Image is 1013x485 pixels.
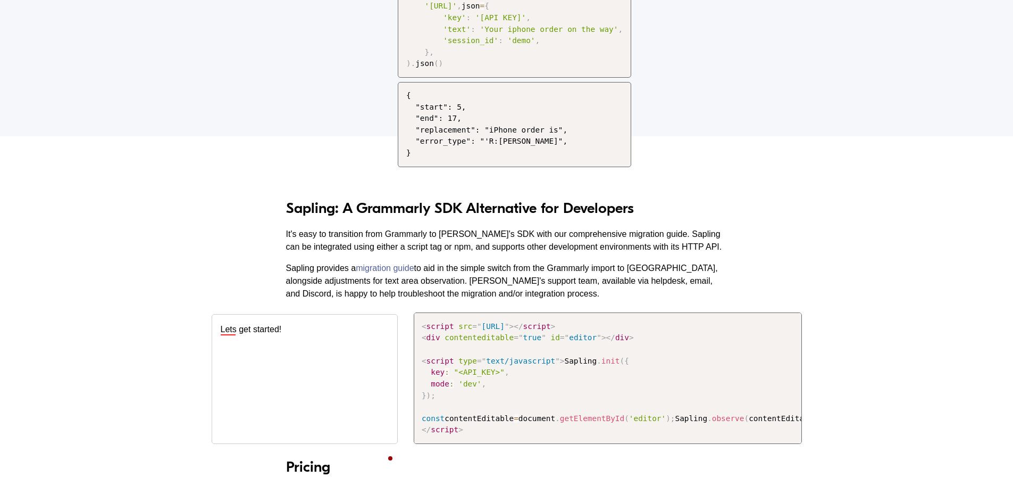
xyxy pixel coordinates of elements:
[458,357,477,365] span: type
[518,333,523,342] span: "
[565,333,570,342] span: "
[514,333,546,342] span: true
[406,59,411,68] span: )
[422,322,454,331] span: script
[620,357,625,365] span: (
[514,322,523,331] span: </
[508,36,535,45] span: 'demo'
[443,13,466,22] span: 'key'
[601,357,620,365] span: init
[422,333,440,342] span: div
[286,262,727,300] p: Sapling provides a to aid in the simple switch from the Grammarly import to [GEOGRAPHIC_DATA], al...
[475,13,526,22] span: '[API KEY]'
[560,333,565,342] span: =
[286,228,727,253] p: It's easy to transition from Grammarly to [PERSON_NAME]'s SDK with our comprehensive migration gu...
[443,25,471,34] span: 'text'
[618,25,623,34] span: ,
[514,333,518,342] span: =
[458,425,463,434] span: >
[480,2,485,10] span: =
[472,322,509,331] span: [URL]
[597,333,601,342] span: "
[454,368,505,376] span: "<API_KEY>"
[426,391,431,400] span: )
[601,333,606,342] span: >
[422,391,426,400] span: }
[449,380,454,388] span: :
[471,25,475,34] span: :
[445,333,514,342] span: contenteditable
[744,414,749,423] span: (
[712,414,744,423] span: observe
[425,2,457,10] span: '[URL]'
[445,368,449,376] span: :
[422,357,426,365] span: <
[505,368,509,376] span: ,
[555,357,560,365] span: "
[606,333,615,342] span: </
[422,414,445,423] span: const
[457,2,462,10] span: ,
[629,414,666,423] span: 'editor'
[466,13,471,22] span: :
[429,48,434,56] span: ,
[480,25,618,34] span: 'Your iphone order on the way'
[422,333,426,342] span: <
[431,391,436,400] span: ;
[439,59,443,68] span: )
[505,322,509,331] span: "
[555,414,560,423] span: .
[406,91,567,157] code: { "start": 5, "end": 17, "replacement": "iPhone order is", "error_type": "'R:[PERSON_NAME]", }
[458,322,472,331] span: src
[509,322,514,331] span: >
[666,414,671,423] span: )
[422,425,431,434] span: </
[221,323,389,336] p: Lets get started!
[560,333,601,342] span: editor
[286,200,727,218] h3: Sapling: A Grammarly SDK Alternative for Developers
[606,333,629,342] span: div
[597,357,601,365] span: .
[498,36,503,45] span: :
[425,48,430,56] span: }
[551,333,560,342] span: id
[560,357,565,365] span: >
[422,425,458,434] span: script
[443,36,498,45] span: 'session_id'
[514,322,550,331] span: script
[431,368,445,376] span: key
[541,333,546,342] span: "
[551,322,556,331] span: >
[434,59,439,68] span: (
[707,414,712,423] span: .
[356,264,414,273] a: migration guide
[411,59,416,68] span: .
[629,333,634,342] span: >
[422,357,827,423] span: Sapling contentEditable document Sapling contentEditable
[477,322,482,331] span: "
[477,357,482,365] span: =
[624,414,629,423] span: (
[482,380,487,388] span: ,
[484,2,489,10] span: {
[458,380,481,388] span: 'dev'
[431,380,449,388] span: mode
[514,414,518,423] span: =
[422,322,426,331] span: <
[671,414,675,423] span: ;
[560,414,624,423] span: getElementById
[472,322,477,331] span: =
[482,357,487,365] span: "
[477,357,560,365] span: text/javascript
[624,357,629,365] span: {
[535,36,540,45] span: ,
[286,458,727,476] h3: Pricing
[526,13,531,22] span: ,
[422,357,454,365] span: script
